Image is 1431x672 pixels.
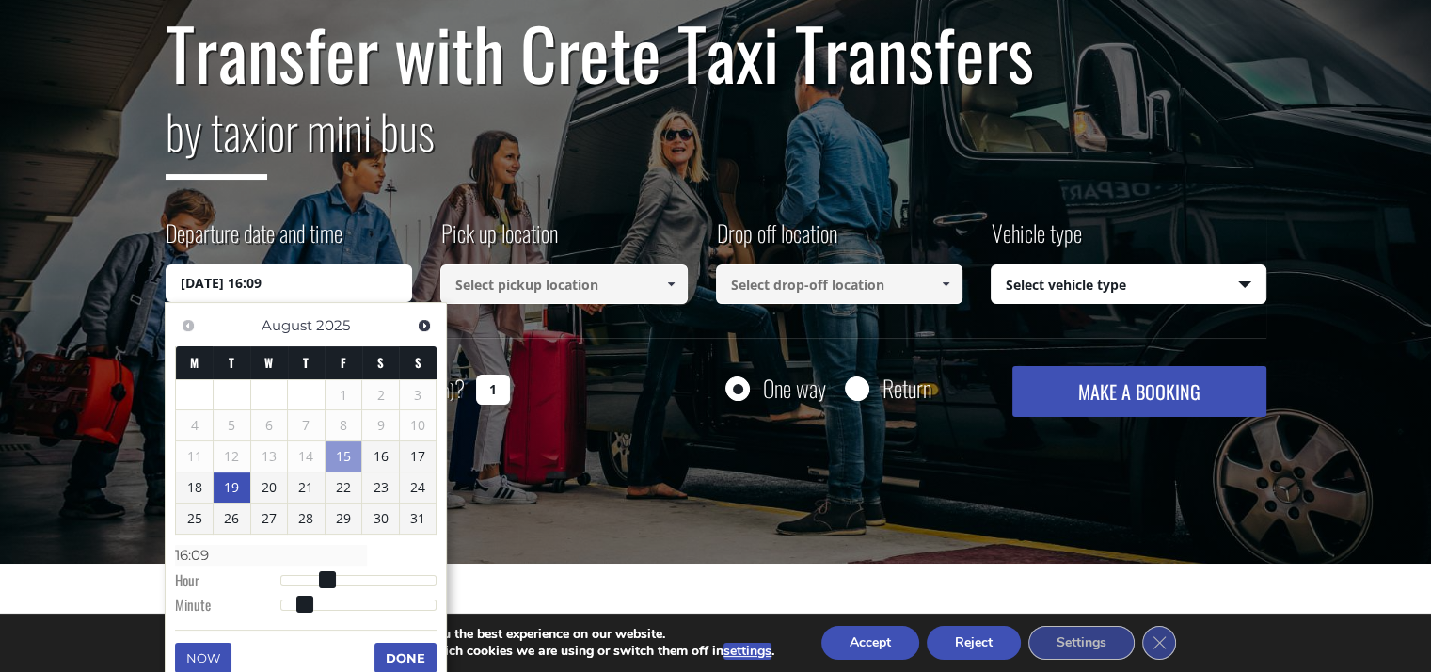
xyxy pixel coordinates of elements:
dt: Hour [175,570,279,595]
span: 7 [288,410,325,440]
label: Vehicle type [991,216,1082,264]
span: by taxi [166,95,267,180]
span: 4 [176,410,213,440]
span: Thursday [303,353,309,372]
span: 11 [176,441,213,472]
span: Previous [181,318,196,333]
span: 8 [326,410,362,440]
button: Settings [1028,626,1135,660]
label: Return [882,376,931,400]
span: Next [417,318,432,333]
a: 25 [176,504,213,534]
a: Show All Items [655,264,686,304]
a: 18 [176,472,213,503]
button: Close GDPR Cookie Banner [1142,626,1176,660]
a: 16 [362,441,399,472]
a: 15 [326,441,362,472]
span: 2025 [316,316,350,334]
a: 26 [214,504,250,534]
label: One way [763,376,826,400]
a: 20 [251,472,288,503]
span: 12 [214,441,250,472]
a: 22 [326,472,362,503]
button: Reject [927,626,1021,660]
a: 27 [251,504,288,534]
a: 28 [288,504,325,534]
span: Tuesday [229,353,234,372]
span: 5 [214,410,250,440]
input: Select pickup location [440,264,688,304]
span: 3 [400,380,437,410]
h1: Transfer with Crete Taxi Transfers [166,13,1266,92]
a: Show All Items [930,264,962,304]
span: Sunday [415,353,421,372]
span: 2 [362,380,399,410]
span: 13 [251,441,288,472]
span: Select vehicle type [992,265,1265,305]
span: Wednesday [264,353,273,372]
p: We are using cookies to give you the best experience on our website. [251,626,774,643]
button: Accept [821,626,919,660]
a: Next [411,312,437,338]
a: 17 [400,441,437,472]
input: Select drop-off location [716,264,963,304]
span: 6 [251,410,288,440]
p: You can find out more about which cookies we are using or switch them off in . [251,643,774,660]
label: How many passengers ? [166,366,465,412]
h2: or mini bus [166,92,1266,194]
span: Monday [190,353,199,372]
a: 23 [362,472,399,503]
span: Saturday [377,353,384,372]
a: 30 [362,504,399,534]
a: 19 [214,472,250,503]
label: Pick up location [440,216,558,264]
button: settings [723,643,771,660]
a: Previous [175,312,200,338]
span: 14 [288,441,325,472]
label: Departure date and time [166,216,342,264]
span: August [262,316,312,334]
span: 1 [326,380,362,410]
a: 29 [326,504,362,534]
a: 24 [400,472,437,503]
span: Friday [341,353,346,372]
a: 31 [400,504,437,534]
span: 9 [362,410,399,440]
label: Drop off location [716,216,837,264]
span: 10 [400,410,437,440]
a: 21 [288,472,325,503]
button: MAKE A BOOKING [1012,366,1265,417]
dt: Minute [175,595,279,619]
